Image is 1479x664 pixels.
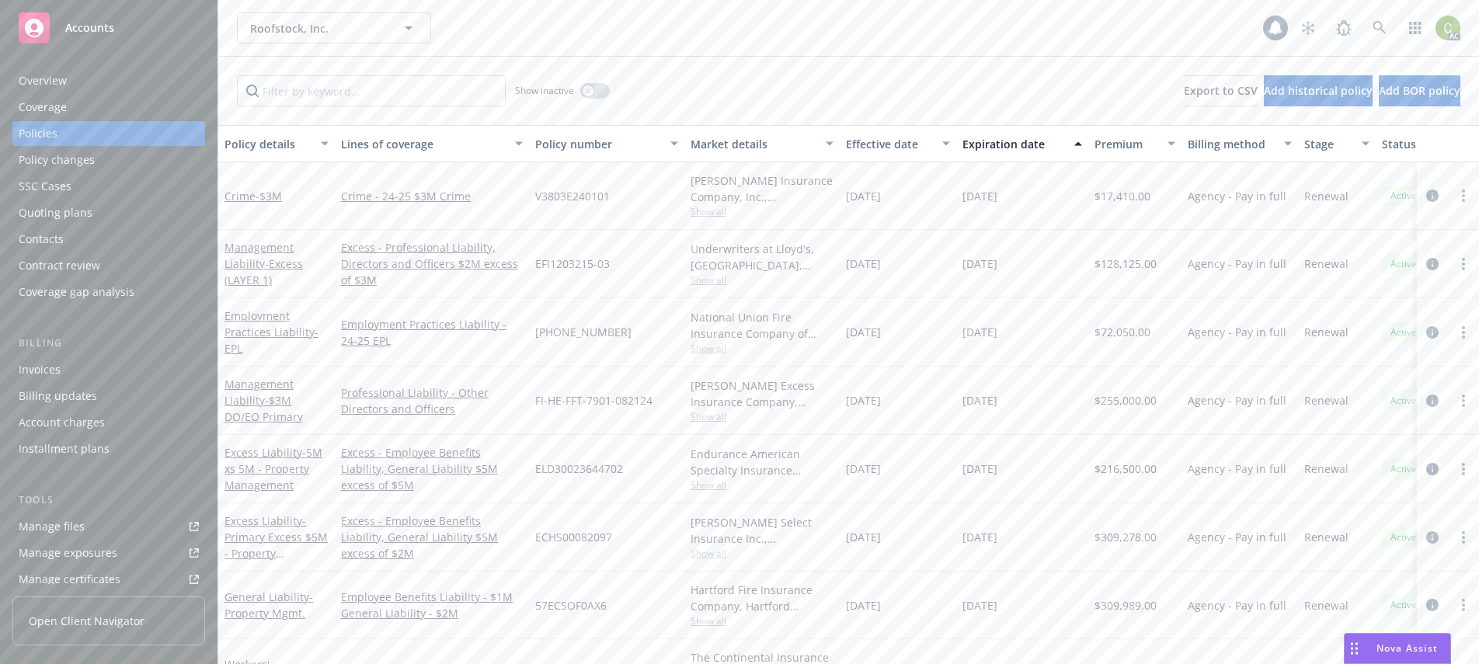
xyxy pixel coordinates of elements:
a: Manage files [12,514,205,539]
span: FI-HE-FFT-7901-082124 [535,392,652,408]
span: Active [1388,530,1419,544]
span: Nova Assist [1376,641,1438,655]
a: Manage exposures [12,541,205,565]
span: Show all [691,273,833,287]
span: Renewal [1304,461,1348,477]
button: Add historical policy [1264,75,1373,106]
a: Professional Liability - Other [341,384,523,401]
span: V3803E240101 [535,188,610,204]
span: [DATE] [846,324,881,340]
div: Billing method [1188,136,1275,152]
a: circleInformation [1423,186,1442,205]
a: Crime - 24-25 $3M Crime [341,188,523,204]
span: Roofstock, Inc. [250,20,385,37]
span: Agency - Pay in full [1188,188,1286,204]
span: [DATE] [846,597,881,614]
span: Active [1388,598,1419,612]
span: Renewal [1304,392,1348,408]
button: Effective date [840,125,956,162]
a: Excess - Employee Benefits Liability, General Liability $5M excess of $2M [341,513,523,561]
a: more [1454,323,1473,342]
button: Premium [1088,125,1181,162]
button: Add BOR policy [1379,75,1460,106]
span: Active [1388,462,1419,476]
a: Management Liability [224,377,303,424]
button: Market details [684,125,840,162]
span: Agency - Pay in full [1188,597,1286,614]
span: Renewal [1304,188,1348,204]
button: Export to CSV [1184,75,1258,106]
span: Show all [691,410,833,423]
div: National Union Fire Insurance Company of [GEOGRAPHIC_DATA], [GEOGRAPHIC_DATA], AIG [691,309,833,342]
span: Add BOR policy [1379,83,1460,98]
button: Billing method [1181,125,1298,162]
a: circleInformation [1423,528,1442,547]
div: Coverage [19,95,67,120]
div: Contract review [19,253,100,278]
img: photo [1435,16,1460,40]
a: General Liability - $2M [341,605,523,621]
span: Show all [691,478,833,492]
a: SSC Cases [12,174,205,199]
a: Overview [12,68,205,93]
div: Underwriters at Lloyd's, [GEOGRAPHIC_DATA], [PERSON_NAME] of [GEOGRAPHIC_DATA], RT Specialty Insu... [691,241,833,273]
div: Manage certificates [19,567,120,592]
a: Excess - Professional Liability, Directors and Officers $2M excess of $3M [341,239,523,288]
button: Stage [1298,125,1376,162]
a: Employee Benefits Liability - $1M [341,589,523,605]
a: Manage certificates [12,567,205,592]
a: more [1454,528,1473,547]
span: Open Client Navigator [29,613,144,629]
span: Show inactive [515,84,574,97]
span: $216,500.00 [1094,461,1157,477]
span: [DATE] [962,392,997,408]
a: Excess Liability [224,513,328,577]
span: EFI1203215-03 [535,256,610,272]
div: SSC Cases [19,174,71,199]
span: 57ECSOF0AX6 [535,597,607,614]
div: Contacts [19,227,64,252]
span: [DATE] [962,597,997,614]
a: Employment Practices Liability [224,308,318,356]
span: [DATE] [962,256,997,272]
div: Drag to move [1345,634,1364,663]
a: Coverage [12,95,205,120]
a: Coverage gap analysis [12,280,205,304]
a: Management Liability [224,240,303,287]
a: more [1454,186,1473,205]
span: [DATE] [846,256,881,272]
span: Renewal [1304,529,1348,545]
div: Premium [1094,136,1158,152]
span: Agency - Pay in full [1188,392,1286,408]
a: Search [1364,12,1395,43]
div: [PERSON_NAME] Select Insurance Inc., [PERSON_NAME] Insurance Group, Ltd., RT Specialty Insurance ... [691,514,833,547]
div: [PERSON_NAME] Excess Insurance Company, [PERSON_NAME] Insurance Group, RT Specialty Insurance Ser... [691,377,833,410]
div: Manage exposures [19,541,117,565]
button: Lines of coverage [335,125,529,162]
div: Policy changes [19,148,95,172]
span: Active [1388,325,1419,339]
span: Show all [691,205,833,218]
span: [PHONE_NUMBER] [535,324,632,340]
a: circleInformation [1423,460,1442,478]
a: Account charges [12,410,205,435]
span: Agency - Pay in full [1188,256,1286,272]
div: Stage [1304,136,1352,152]
div: Policies [19,121,57,146]
a: circleInformation [1423,391,1442,410]
span: [DATE] [846,461,881,477]
span: [DATE] [962,529,997,545]
a: Switch app [1400,12,1431,43]
a: Directors and Officers [341,401,523,417]
a: circleInformation [1423,255,1442,273]
button: Policy details [218,125,335,162]
span: Show all [691,614,833,627]
span: $255,000.00 [1094,392,1157,408]
a: Installment plans [12,436,205,461]
span: $309,989.00 [1094,597,1157,614]
a: more [1454,460,1473,478]
div: Policy details [224,136,311,152]
a: Quoting plans [12,200,205,225]
a: Report a Bug [1328,12,1359,43]
a: circleInformation [1423,596,1442,614]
